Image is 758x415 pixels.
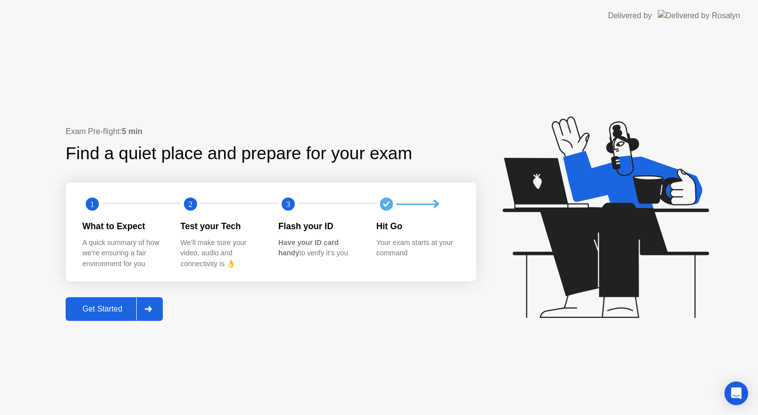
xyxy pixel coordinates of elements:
div: Open Intercom Messenger [724,381,748,405]
div: What to Expect [82,220,165,233]
div: Find a quiet place and prepare for your exam [66,140,414,167]
div: Test your Tech [181,220,263,233]
div: Your exam starts at your command [377,238,459,259]
div: Delivered by [608,10,652,22]
text: 2 [188,200,192,209]
text: 1 [90,200,94,209]
button: Get Started [66,297,163,321]
div: Hit Go [377,220,459,233]
div: We’ll make sure your video, audio and connectivity is 👌 [181,238,263,270]
b: 5 min [122,127,143,136]
div: A quick summary of how we’re ensuring a fair environment for you [82,238,165,270]
text: 3 [286,200,290,209]
img: Delivered by Rosalyn [658,10,740,21]
div: Flash your ID [278,220,361,233]
div: Get Started [69,305,136,313]
div: to verify it’s you [278,238,361,259]
div: Exam Pre-flight: [66,126,476,138]
b: Have your ID card handy [278,239,339,257]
